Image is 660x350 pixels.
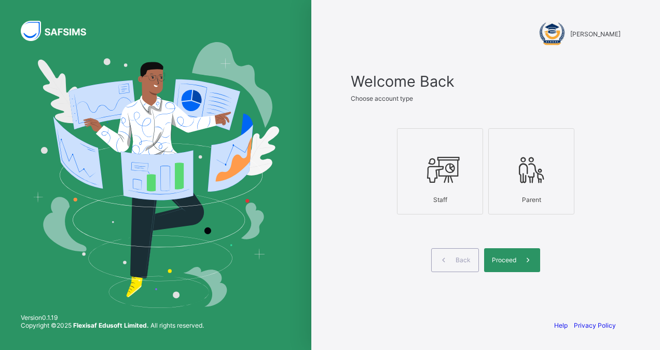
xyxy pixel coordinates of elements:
[570,30,621,38] span: [PERSON_NAME]
[403,191,477,209] div: Staff
[351,72,621,90] span: Welcome Back
[351,95,413,102] span: Choose account type
[494,191,569,209] div: Parent
[574,321,616,329] a: Privacy Policy
[21,321,204,329] span: Copyright © 2025 All rights reserved.
[492,256,516,264] span: Proceed
[21,21,99,41] img: SAFSIMS Logo
[554,321,568,329] a: Help
[73,321,149,329] strong: Flexisaf Edusoft Limited.
[32,42,279,308] img: Hero Image
[456,256,471,264] span: Back
[21,314,204,321] span: Version 0.1.19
